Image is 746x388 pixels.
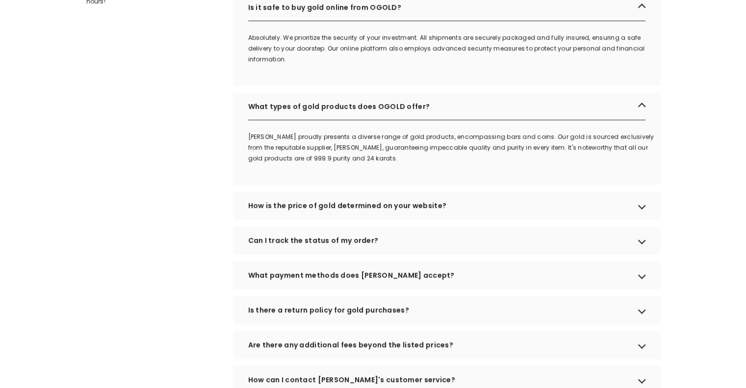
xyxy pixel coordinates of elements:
[233,331,660,359] div: Are there any additional fees beyond the listed prices?
[233,192,660,219] div: How is the price of gold determined on your website?
[233,93,660,120] div: What types of gold products does OGOLD offer?
[248,131,660,164] p: [PERSON_NAME] proudly presents a diverse range of gold products, encompassing bars and coins. Our...
[233,296,660,324] div: Is there a return policy for gold purchases?
[233,227,660,254] div: Can I track the status of my order?
[248,32,660,65] p: Absolutely. We prioritize the security of your investment. All shipments are securely packaged an...
[233,261,660,289] div: What payment methods does [PERSON_NAME] accept?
